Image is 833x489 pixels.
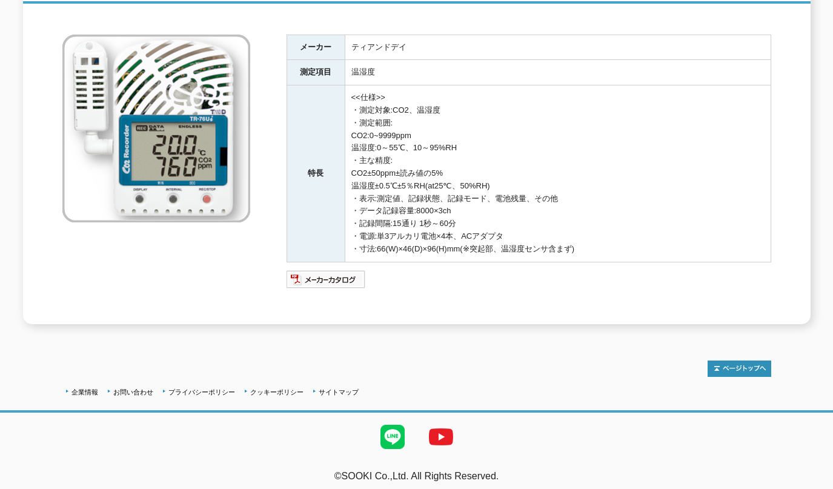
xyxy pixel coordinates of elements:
img: メーカーカタログ [287,270,366,289]
th: メーカー [287,35,345,60]
th: 測定項目 [287,60,345,85]
img: CO2温湿度データロガー おんどとり TR-76UI [62,35,250,222]
td: ティアンドデイ [345,35,771,60]
td: 温湿度 [345,60,771,85]
td: <<仕様>> ・測定対象:CO2、温湿度 ・測定範囲: CO2:0~9999ppm 温湿度:0～55℃、10～95%RH ・主な精度: CO2±50ppm±読み値の5% 温湿度±0.5℃±5％R... [345,85,771,262]
a: サイトマップ [319,388,359,396]
img: トップページへ [708,361,771,377]
a: お問い合わせ [113,388,153,396]
th: 特長 [287,85,345,262]
a: クッキーポリシー [250,388,304,396]
a: 企業情報 [71,388,98,396]
img: LINE [368,413,417,461]
a: プライバシーポリシー [168,388,235,396]
img: YouTube [417,413,465,461]
a: メーカーカタログ [287,278,366,287]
